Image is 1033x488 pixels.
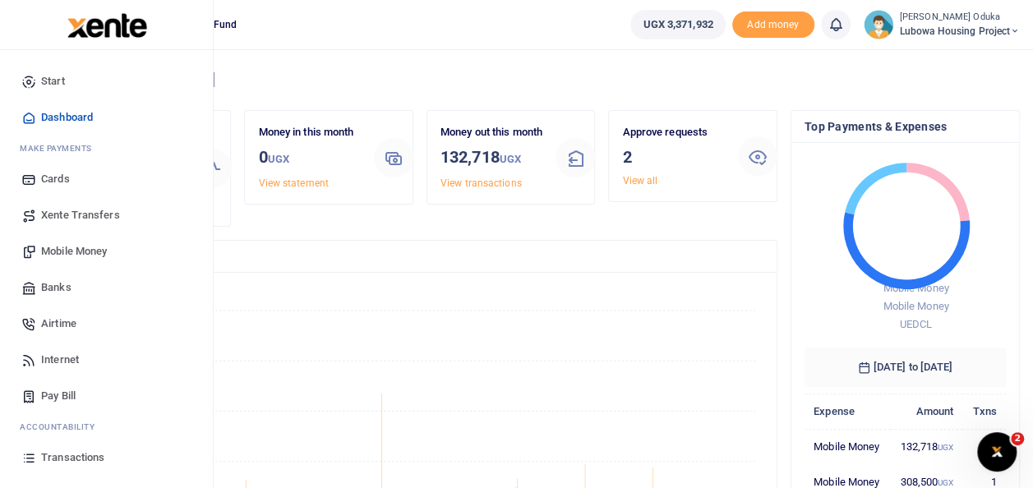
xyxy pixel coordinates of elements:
[938,478,953,487] small: UGX
[41,73,65,90] span: Start
[41,243,107,260] span: Mobile Money
[13,414,200,440] li: Ac
[13,440,200,476] a: Transactions
[890,429,963,464] td: 132,718
[900,318,933,330] span: UEDCL
[13,99,200,136] a: Dashboard
[962,429,1006,464] td: 1
[622,124,725,141] p: Approve requests
[732,17,814,30] a: Add money
[62,71,1020,89] h4: Hello [PERSON_NAME]
[900,11,1020,25] small: [PERSON_NAME] Oduka
[805,429,890,464] td: Mobile Money
[258,145,361,172] h3: 0
[883,282,948,294] span: Mobile Money
[76,247,763,265] h4: Transactions Overview
[268,153,289,165] small: UGX
[938,443,953,452] small: UGX
[864,10,893,39] img: profile-user
[962,394,1006,429] th: Txns
[32,421,95,433] span: countability
[258,177,328,189] a: View statement
[41,109,93,126] span: Dashboard
[28,142,92,154] span: ake Payments
[41,352,79,368] span: Internet
[900,24,1020,39] span: Lubowa Housing Project
[13,233,200,269] a: Mobile Money
[41,449,104,466] span: Transactions
[13,378,200,414] a: Pay Bill
[13,63,200,99] a: Start
[41,388,76,404] span: Pay Bill
[500,153,521,165] small: UGX
[440,124,543,141] p: Money out this month
[643,16,712,33] span: UGX 3,371,932
[41,171,70,187] span: Cards
[883,300,948,312] span: Mobile Money
[440,177,522,189] a: View transactions
[13,161,200,197] a: Cards
[622,145,725,169] h3: 2
[13,269,200,306] a: Banks
[66,18,147,30] a: logo-small logo-large logo-large
[622,175,657,186] a: View all
[13,306,200,342] a: Airtime
[41,207,120,223] span: Xente Transfers
[13,197,200,233] a: Xente Transfers
[13,136,200,161] li: M
[805,348,1006,387] h6: [DATE] to [DATE]
[805,394,890,429] th: Expense
[732,12,814,39] li: Toup your wallet
[624,10,731,39] li: Wallet ballance
[1011,432,1024,445] span: 2
[630,10,725,39] a: UGX 3,371,932
[805,117,1006,136] h4: Top Payments & Expenses
[732,12,814,39] span: Add money
[977,432,1017,472] iframe: Intercom live chat
[258,124,361,141] p: Money in this month
[67,13,147,38] img: logo-large
[41,315,76,332] span: Airtime
[41,279,71,296] span: Banks
[864,10,1020,39] a: profile-user [PERSON_NAME] Oduka Lubowa Housing Project
[440,145,543,172] h3: 132,718
[13,342,200,378] a: Internet
[890,394,963,429] th: Amount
